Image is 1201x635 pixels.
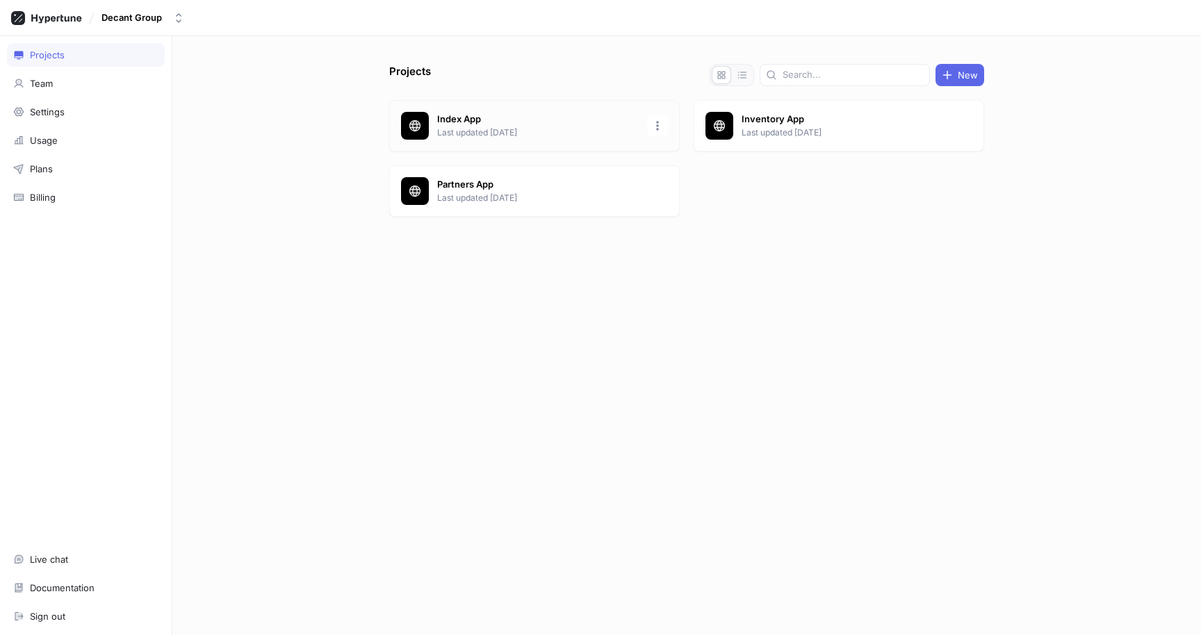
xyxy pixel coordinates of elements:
div: Projects [30,49,65,60]
div: Live chat [30,554,68,565]
p: Last updated [DATE] [437,126,639,139]
p: Partners App [437,178,639,192]
div: Sign out [30,611,65,622]
a: Settings [7,100,165,124]
p: Index App [437,113,639,126]
button: Decant Group [96,6,190,29]
a: Plans [7,157,165,181]
div: Decant Group [101,12,162,24]
p: Last updated [DATE] [437,192,639,204]
div: Settings [30,106,65,117]
div: Billing [30,192,56,203]
p: Inventory App [742,113,943,126]
a: Projects [7,43,165,67]
a: Billing [7,185,165,209]
p: Projects [389,64,431,86]
div: Team [30,78,53,89]
div: Documentation [30,582,95,593]
p: Last updated [DATE] [742,126,943,139]
a: Team [7,72,165,95]
button: New [936,64,984,86]
a: Usage [7,129,165,152]
span: New [958,71,978,79]
div: Plans [30,163,53,174]
a: Documentation [7,576,165,600]
input: Search... [783,68,924,82]
div: Usage [30,135,58,146]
